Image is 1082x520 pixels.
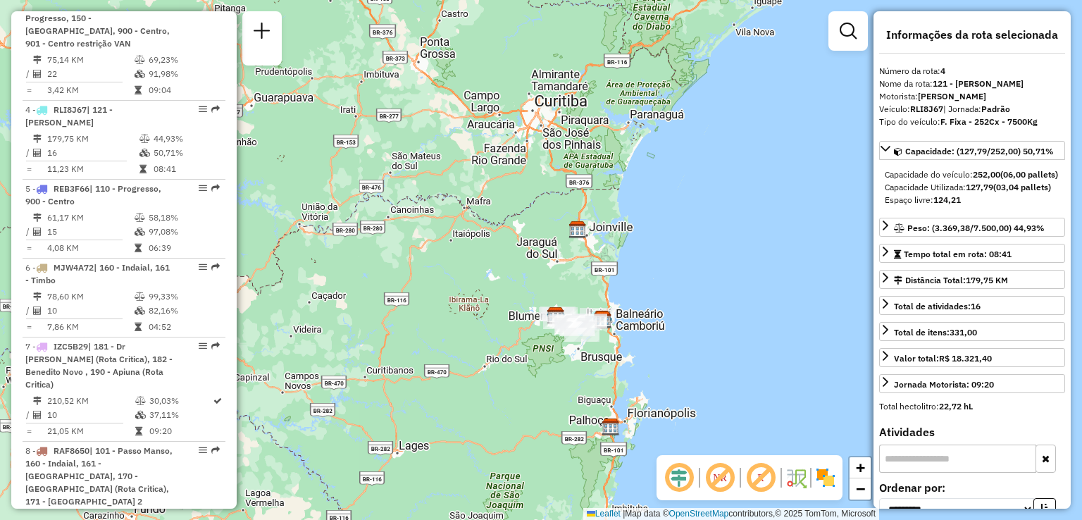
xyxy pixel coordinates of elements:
[894,352,992,365] div: Valor total:
[54,445,89,456] span: RAF8650
[943,104,1010,114] span: | Jornada:
[583,508,879,520] div: Map data © contributors,© 2025 TomTom, Microsoft
[139,149,150,157] i: % de utilização da cubagem
[211,184,220,192] em: Rota exportada
[199,263,207,271] em: Opções
[894,301,981,311] span: Total de atividades:
[850,478,871,500] a: Zoom out
[856,480,865,497] span: −
[199,184,207,192] em: Opções
[785,466,807,489] img: Fluxo de ruas
[966,275,1008,285] span: 179,75 KM
[602,418,620,436] img: CDD Florianópolis
[135,213,145,222] i: % de utilização do peso
[703,461,737,495] span: Exibir NR
[879,400,1065,413] div: Total hectolitro:
[135,228,145,236] i: % de utilização da cubagem
[248,17,276,49] a: Nova sessão e pesquisa
[25,341,173,390] span: 7 -
[547,307,565,325] img: CDD Blumenau
[25,320,32,334] td: =
[939,353,992,364] strong: R$ 18.321,40
[211,446,220,454] em: Rota exportada
[879,348,1065,367] a: Valor total:R$ 18.321,40
[879,296,1065,315] a: Total de atividades:16
[153,146,220,160] td: 50,71%
[25,262,170,285] span: | 160 - Indaial, 161 - Timbo
[46,162,139,176] td: 11,23 KM
[46,225,134,239] td: 15
[25,445,173,507] span: | 101 - Passo Manso, 160 - Indaial, 161 - [GEOGRAPHIC_DATA], 170 - [GEOGRAPHIC_DATA] (Rota Critic...
[25,262,170,285] span: 6 -
[46,241,134,255] td: 4,08 KM
[135,70,145,78] i: % de utilização da cubagem
[971,301,981,311] strong: 16
[25,304,32,318] td: /
[148,53,219,67] td: 69,23%
[894,274,1008,287] div: Distância Total:
[46,394,135,408] td: 210,52 KM
[54,104,87,115] span: RLI8J67
[1000,169,1058,180] strong: (06,00 pallets)
[139,165,147,173] i: Tempo total em rota
[25,67,32,81] td: /
[148,225,219,239] td: 97,08%
[879,103,1065,116] div: Veículo:
[933,194,961,205] strong: 124,21
[568,221,587,239] img: CDD Joinville
[918,91,986,101] strong: [PERSON_NAME]
[879,218,1065,237] a: Peso: (3.369,38/7.500,00) 44,93%
[46,320,134,334] td: 7,86 KM
[46,132,139,146] td: 179,75 KM
[879,374,1065,393] a: Jornada Motorista: 09:20
[148,304,219,318] td: 82,16%
[25,183,161,206] span: | 110 - Progresso, 900 - Centro
[148,67,219,81] td: 91,98%
[46,67,134,81] td: 22
[879,28,1065,42] h4: Informações da rota selecionada
[148,211,219,225] td: 58,18%
[879,141,1065,160] a: Capacidade: (127,79/252,00) 50,71%
[135,56,145,64] i: % de utilização do peso
[46,424,135,438] td: 21,05 KM
[199,342,207,350] em: Opções
[148,241,219,255] td: 06:39
[950,327,977,338] strong: 331,00
[966,182,993,192] strong: 127,79
[25,225,32,239] td: /
[933,78,1024,89] strong: 121 - [PERSON_NAME]
[46,304,134,318] td: 10
[135,244,142,252] i: Tempo total em rota
[885,181,1059,194] div: Capacidade Utilizada:
[910,104,943,114] strong: RLI8J67
[46,53,134,67] td: 75,14 KM
[879,270,1065,289] a: Distância Total:179,75 KM
[669,509,729,519] a: OpenStreetMap
[25,241,32,255] td: =
[940,66,945,76] strong: 4
[46,408,135,422] td: 10
[199,446,207,454] em: Opções
[148,290,219,304] td: 99,33%
[46,211,134,225] td: 61,17 KM
[904,249,1012,259] span: Tempo total em rota: 08:41
[879,163,1065,212] div: Capacidade: (127,79/252,00) 50,71%
[153,162,220,176] td: 08:41
[25,162,32,176] td: =
[879,78,1065,90] div: Nome da rota:
[856,459,865,476] span: +
[905,146,1054,156] span: Capacidade: (127,79/252,00) 50,71%
[54,262,94,273] span: MJW4A72
[149,394,212,408] td: 30,03%
[894,326,977,339] div: Total de itens:
[885,194,1059,206] div: Espaço livre:
[25,408,32,422] td: /
[993,182,1051,192] strong: (03,04 pallets)
[135,411,146,419] i: % de utilização da cubagem
[981,104,1010,114] strong: Padrão
[33,70,42,78] i: Total de Atividades
[850,457,871,478] a: Zoom in
[153,132,220,146] td: 44,93%
[54,183,89,194] span: REB3F66
[54,341,88,352] span: IZC5B29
